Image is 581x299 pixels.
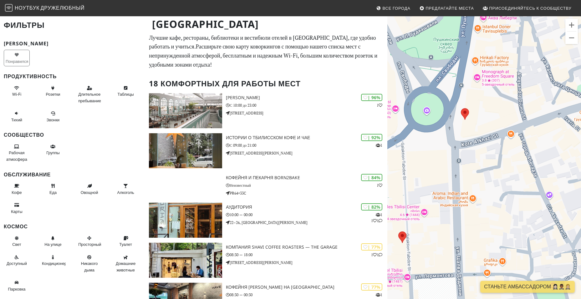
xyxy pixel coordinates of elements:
[6,150,27,162] span: Люди, работающие
[113,181,139,197] button: Алкоголь
[426,5,474,11] ya-tr-span: Предлагайте Места
[5,3,84,14] a: Дружелюбный ноутбук НоутбукДружелюбный
[230,191,246,195] ya-tr-span: PR64+33C
[76,233,102,250] button: Просторный
[361,134,382,141] div: | 92%
[76,252,102,275] button: Никакого дыма
[377,182,382,188] p: 1
[230,220,308,225] ya-tr-span: 22–26, [GEOGRAPHIC_DATA][PERSON_NAME]
[4,108,30,125] button: Тихий
[11,209,22,214] span: Кредитные карты
[11,117,22,123] ya-tr-span: Тихий
[49,190,57,195] ya-tr-span: Еда
[11,209,22,214] ya-tr-span: Карты
[40,4,84,11] ya-tr-span: Дружелюбный
[40,108,66,125] button: Звонки
[42,261,67,266] ya-tr-span: Кондиционер
[4,20,45,30] ya-tr-span: Фильтры
[46,150,60,155] span: Групповые таблицы
[40,141,66,158] button: Группы
[226,285,387,290] h3: Кофейня [PERSON_NAME] на [GEOGRAPHIC_DATA]
[484,283,571,290] ya-tr-span: Станьте амбассадором 🤵🏻‍♀️🤵🏾‍♂️🤵🏼‍♀️
[46,91,60,97] ya-tr-span: Розетки
[371,252,382,258] p: 1 1
[4,200,30,216] button: Карты
[145,203,387,238] a: Аудитория | 82% 111 Аудитория 10:00 — 00:00 22–26, [GEOGRAPHIC_DATA][PERSON_NAME]
[230,260,293,265] ya-tr-span: [STREET_ADDRESS][PERSON_NAME]
[81,190,98,195] ya-tr-span: Овощной
[145,93,387,128] a: Базари Орбелиани | 96% 1 [PERSON_NAME] С 10:00 до 23:00 [STREET_ADDRESS]
[480,281,575,293] a: Станьте амбассадором 🤵🏻‍♀️🤵🏾‍♂️🤵🏼‍♀️
[78,241,101,247] ya-tr-span: Просторный
[145,243,387,278] a: Компания Shavi Coffee Roasters — The Garage | 77% 11 Компания Shavi Coffee Roasters — The Garage ...
[565,32,578,44] button: Уменьшить
[81,261,98,272] ya-tr-span: Никакого дыма
[149,243,222,278] img: Компания Shavi Coffee Roasters — The Garage
[12,241,21,247] ya-tr-span: Свет
[44,241,61,247] span: Открытая площадка
[76,181,102,197] button: Овощной
[119,241,132,247] ya-tr-span: Туалет
[6,150,27,162] ya-tr-span: Рабочая атмосфера
[4,171,51,178] ya-tr-span: Обслуживание
[226,95,387,100] h3: [PERSON_NAME]
[565,19,578,31] button: Увеличить
[117,91,134,97] ya-tr-span: Таблицы
[46,150,60,155] ya-tr-span: Группы
[226,204,252,210] ya-tr-span: Аудитория
[8,286,25,292] ya-tr-span: Парковка
[383,5,410,11] ya-tr-span: Все города
[4,233,30,250] button: Свет
[117,91,134,97] span: Удобные для работы столы
[226,134,310,140] ya-tr-span: Истории о тбилисском кофе и чае
[480,3,574,14] a: Присоединяйтесь к Сообществу
[113,252,139,275] button: Домашние животные
[361,203,382,210] div: | 82%
[40,252,66,269] button: Кондиционер
[7,261,27,266] span: Доступный
[117,190,134,195] ya-tr-span: Алкоголь
[4,83,30,99] button: Wi-Fi
[4,131,44,138] ya-tr-span: Сообщество
[230,212,252,217] ya-tr-span: 10:00 — 00:00
[152,17,259,31] ya-tr-span: [GEOGRAPHIC_DATA]
[417,3,476,14] a: Предлагайте Места
[230,143,256,148] ya-tr-span: С 09:00 до 21:00
[116,261,135,272] ya-tr-span: Домашние животные
[226,175,300,180] ya-tr-span: Кофейня и пекарня Born2Bake
[145,173,387,198] a: | 84% 1 Кофейня и пекарня Born2Bake Неизвестный PR64+33C
[4,223,28,230] ya-tr-span: Космос
[230,183,251,188] ya-tr-span: Неизвестный
[361,243,382,251] div: | 77%
[12,91,21,97] ya-tr-span: Wi-Fi
[149,43,377,68] ya-tr-span: Расширьте свою карту коворкингов с помощью нашего списка мест с непринужденной атмосферой, беспла...
[40,83,66,99] button: Розетки
[81,261,98,272] span: Без табачного дыма
[4,40,48,47] ya-tr-span: [PERSON_NAME]
[4,181,30,197] button: Кофе
[230,103,256,108] ya-tr-span: С 10:00 до 23:00
[361,174,382,181] div: | 84%
[226,244,338,250] ya-tr-span: Компания Shavi Coffee Roasters — The Garage
[78,91,101,103] ya-tr-span: Длительное пребывание
[4,277,30,294] button: Парковка
[40,181,66,197] button: Еда
[40,233,66,250] button: На улице
[46,91,60,97] span: Электрические розетки
[149,78,301,89] ya-tr-span: 18 комфортных для работы мест
[12,190,22,195] ya-tr-span: Кофе
[377,102,382,108] p: 1
[230,292,252,297] ya-tr-span: 08:30 — 00:30
[4,141,30,164] button: Рабочая атмосфера
[230,111,263,115] ya-tr-span: [STREET_ADDRESS]
[489,5,571,11] ya-tr-span: Присоединяйтесь к Сообществу
[149,93,222,128] img: Базари Орбелиани
[5,4,13,12] img: Дружелюбный ноутбук
[42,261,67,266] span: Кондиционированный воздух
[44,241,61,247] ya-tr-span: На улице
